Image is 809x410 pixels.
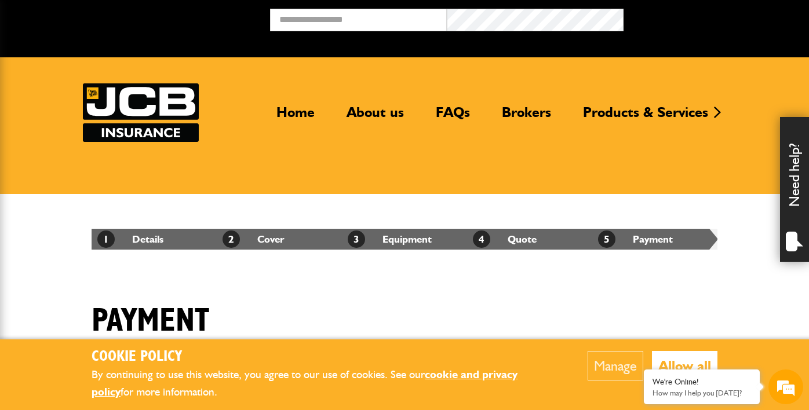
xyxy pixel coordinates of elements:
a: Products & Services [574,104,717,130]
img: JCB Insurance Services logo [83,83,199,142]
p: By continuing to use this website, you agree to our use of cookies. See our for more information. [92,366,552,401]
span: 2 [223,230,240,248]
a: About us [338,104,413,130]
a: Brokers [493,104,560,130]
span: 1 [97,230,115,248]
button: Allow all [652,351,717,380]
h2: Cookie Policy [92,348,552,366]
button: Manage [588,351,643,380]
a: 1Details [97,233,163,245]
div: We're Online! [653,377,751,387]
span: 3 [348,230,365,248]
button: Broker Login [624,9,800,27]
span: 4 [473,230,490,248]
p: How may I help you today? [653,389,751,397]
a: 3Equipment [348,233,432,245]
a: JCB Insurance Services [83,83,199,142]
div: Need help? [780,117,809,262]
a: FAQs [427,104,479,130]
h1: Payment [92,302,209,341]
a: 4Quote [473,233,537,245]
a: 2Cover [223,233,285,245]
li: Payment [592,229,717,250]
span: 5 [598,230,615,248]
a: Home [268,104,323,130]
